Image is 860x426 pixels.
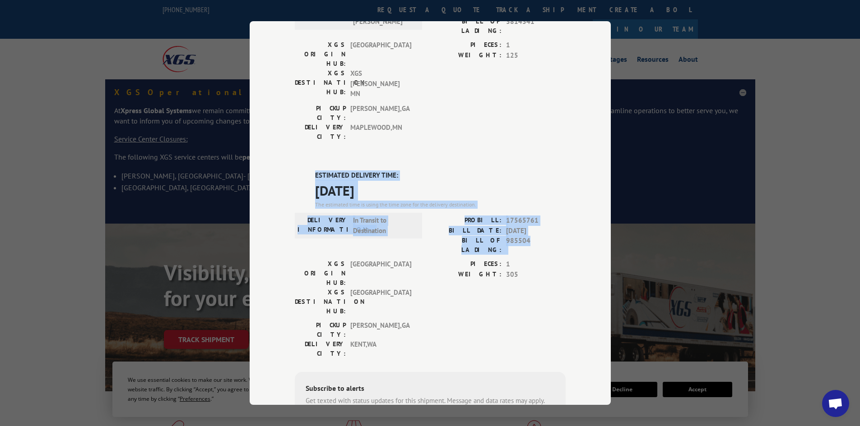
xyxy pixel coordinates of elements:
div: Get texted with status updates for this shipment. Message and data rates may apply. Message frequ... [306,396,555,416]
span: 305 [506,270,566,280]
label: DELIVERY CITY: [295,123,346,142]
label: BILL OF LADING: [430,17,502,36]
label: XGS DESTINATION HUB: [295,288,346,316]
label: PICKUP CITY: [295,104,346,123]
span: [GEOGRAPHIC_DATA] [350,259,411,288]
span: 1 [506,40,566,50]
div: Subscribe to alerts [306,383,555,396]
label: DELIVERY CITY: [295,339,346,358]
span: [DATE] [315,180,566,201]
label: WEIGHT: [430,270,502,280]
span: [PERSON_NAME] , GA [350,104,411,123]
label: XGS ORIGIN HUB: [295,259,346,288]
span: 17565761 [506,215,566,226]
span: [GEOGRAPHIC_DATA] [350,40,411,69]
span: [GEOGRAPHIC_DATA] [350,288,411,316]
span: 3814341 [506,17,566,36]
label: PROBILL: [430,215,502,226]
span: In Transit to Destination [353,215,414,236]
span: [DATE] [506,226,566,236]
span: 985504 [506,236,566,255]
span: 1 [506,259,566,270]
label: DELIVERY INFORMATION: [298,215,349,236]
label: PIECES: [430,259,502,270]
label: BILL OF LADING: [430,236,502,255]
span: [PERSON_NAME] , GA [350,321,411,339]
a: Open chat [822,390,849,417]
span: XGS [PERSON_NAME] MN [350,69,411,99]
label: PICKUP CITY: [295,321,346,339]
span: KENT , WA [350,339,411,358]
label: PIECES: [430,40,502,50]
label: WEIGHT: [430,50,502,61]
span: MAPLEWOOD , MN [350,123,411,142]
div: The estimated time is using the time zone for the delivery destination. [315,201,566,209]
label: ESTIMATED DELIVERY TIME: [315,170,566,181]
label: BILL DATE: [430,226,502,236]
label: XGS ORIGIN HUB: [295,40,346,69]
label: XGS DESTINATION HUB: [295,69,346,99]
span: 125 [506,50,566,61]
